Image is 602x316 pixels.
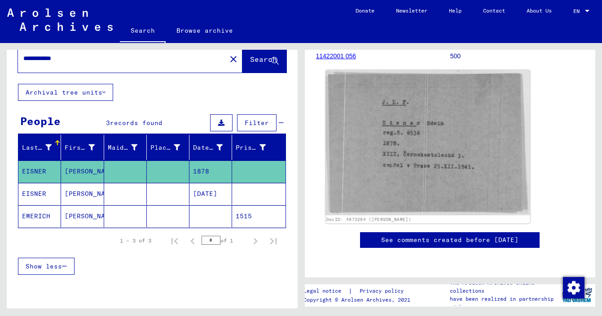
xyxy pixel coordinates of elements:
img: Change consent [563,277,584,299]
div: Place of Birth [150,143,180,152]
mat-cell: 1515 [232,205,285,227]
div: Prisoner # [236,140,277,155]
img: 001.jpg [325,70,530,216]
div: Maiden Name [108,143,137,152]
div: Last Name [22,143,52,152]
mat-header-cell: First Name [61,135,104,160]
a: Legal notice [303,286,348,296]
div: First Name [65,143,94,152]
mat-header-cell: Place of Birth [147,135,189,160]
mat-cell: [PERSON_NAME] [61,205,104,227]
mat-icon: close [228,54,239,65]
mat-cell: [PERSON_NAME] [61,183,104,205]
div: Place of Birth [150,140,191,155]
a: See comments created before [DATE] [381,235,519,245]
mat-cell: [PERSON_NAME] [61,160,104,182]
a: Browse archive [166,20,244,41]
mat-header-cell: Last Name [18,135,61,160]
span: Search [250,55,277,64]
div: Prisoner # [236,143,265,152]
mat-header-cell: Maiden Name [104,135,147,160]
mat-cell: 1878 [189,160,232,182]
mat-cell: EMERICH [18,205,61,227]
div: First Name [65,140,105,155]
p: Copyright © Arolsen Archives, 2021 [303,296,414,304]
a: Privacy policy [352,286,414,296]
span: EN [573,8,583,14]
div: Maiden Name [108,140,149,155]
button: Search [242,45,286,73]
a: DocID: 4973294 ([PERSON_NAME]) [326,217,411,222]
img: Arolsen_neg.svg [7,9,113,31]
div: Change consent [562,277,584,298]
p: The Arolsen Archives online collections [450,279,559,295]
mat-cell: [DATE] [189,183,232,205]
mat-header-cell: Prisoner # [232,135,285,160]
p: 500 [450,52,584,61]
button: Clear [224,50,242,68]
span: Show less [26,262,62,270]
span: 3 [106,119,110,127]
mat-cell: EISNER [18,160,61,182]
button: Show less [18,258,75,275]
span: records found [110,119,163,127]
div: People [20,113,61,129]
a: Search [120,20,166,43]
mat-cell: EISNER [18,183,61,205]
div: Date of Birth [193,140,234,155]
button: Archival tree units [18,84,113,101]
button: Previous page [184,232,202,250]
span: Filter [245,119,269,127]
img: yv_logo.png [560,284,594,306]
button: Next page [246,232,264,250]
div: Last Name [22,140,63,155]
div: Date of Birth [193,143,223,152]
div: 1 – 3 of 3 [120,237,151,245]
div: | [303,286,414,296]
a: 11422001 056 [316,52,356,60]
button: First page [166,232,184,250]
p: have been realized in partnership with [450,295,559,311]
div: of 1 [202,236,246,245]
mat-header-cell: Date of Birth [189,135,232,160]
button: Last page [264,232,282,250]
button: Filter [237,114,277,131]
